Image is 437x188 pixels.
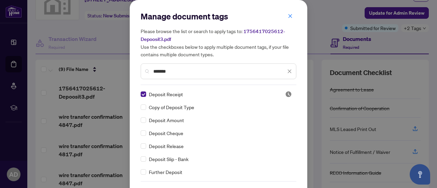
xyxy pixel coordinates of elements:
[149,142,184,150] span: Deposit Release
[287,69,292,74] span: close
[149,116,184,124] span: Deposit Amount
[141,11,296,22] h2: Manage document tags
[149,90,183,98] span: Deposit Receipt
[285,91,292,98] img: status
[149,129,183,137] span: Deposit Cheque
[149,168,182,176] span: Further Deposit
[288,14,293,18] span: close
[410,164,430,185] button: Open asap
[141,27,296,58] h5: Please browse the list or search to apply tags to: Use the checkboxes below to apply multiple doc...
[149,103,194,111] span: Copy of Deposit Type
[285,91,292,98] span: Pending Review
[149,155,188,163] span: Deposit Slip - Bank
